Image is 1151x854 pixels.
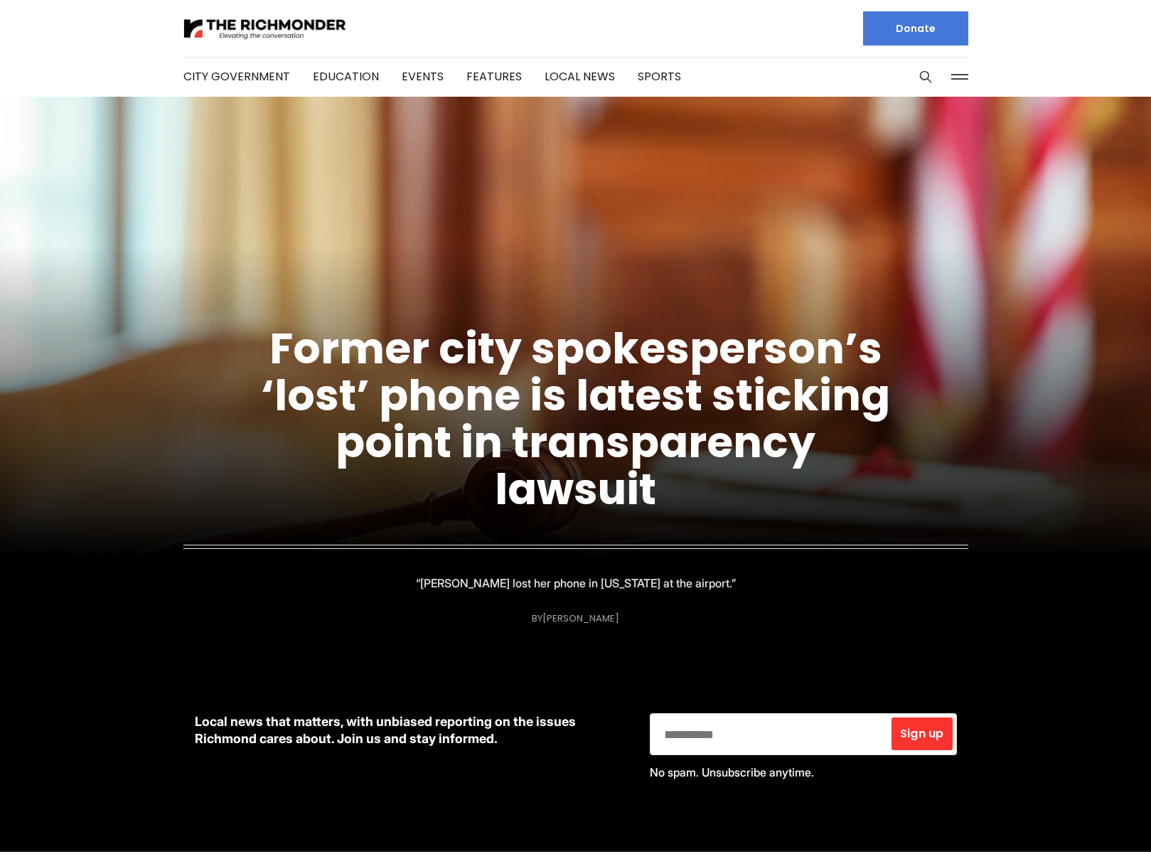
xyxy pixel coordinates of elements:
[313,68,379,85] a: Education
[650,765,814,779] span: No spam. Unsubscribe anytime.
[466,68,522,85] a: Features
[261,319,890,519] a: Former city spokesperson’s ‘lost’ phone is latest sticking point in transparency lawsuit
[892,717,952,750] button: Sign up
[915,66,936,87] button: Search this site
[416,573,736,593] p: “[PERSON_NAME] lost her phone in [US_STATE] at the airport.”
[183,68,290,85] a: City Government
[183,16,347,41] img: The Richmonder
[402,68,444,85] a: Events
[195,713,627,747] p: Local news that matters, with unbiased reporting on the issues Richmond cares about. Join us and ...
[532,613,619,624] div: By
[863,11,968,46] a: Donate
[545,68,615,85] a: Local News
[542,612,619,625] a: [PERSON_NAME]
[638,68,681,85] a: Sports
[900,728,943,740] span: Sign up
